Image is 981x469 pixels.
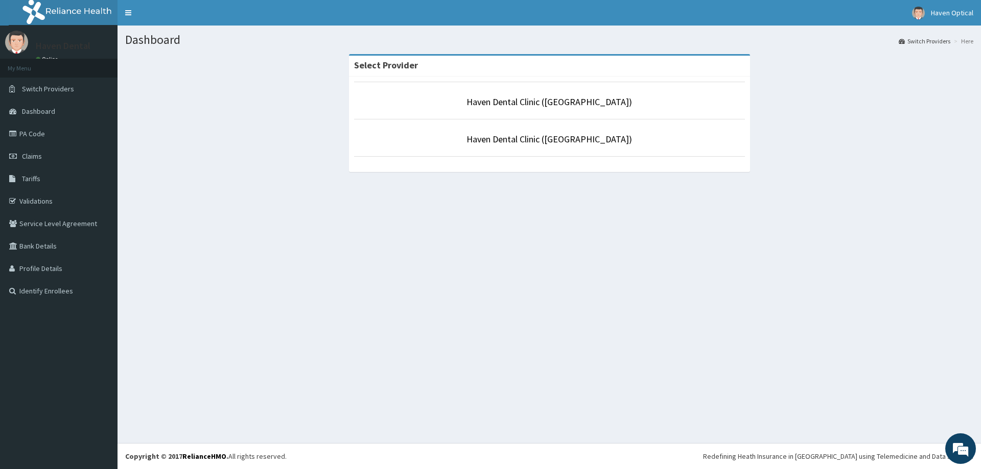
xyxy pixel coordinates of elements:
p: Haven Dental [36,41,90,51]
footer: All rights reserved. [118,443,981,469]
span: Haven Optical [931,8,973,17]
img: User Image [5,31,28,54]
a: Haven Dental Clinic ([GEOGRAPHIC_DATA]) [466,96,632,108]
a: Switch Providers [899,37,950,45]
img: User Image [912,7,925,19]
strong: Copyright © 2017 . [125,452,228,461]
a: Haven Dental Clinic ([GEOGRAPHIC_DATA]) [466,133,632,145]
span: Switch Providers [22,84,74,93]
span: Tariffs [22,174,40,183]
div: Redefining Heath Insurance in [GEOGRAPHIC_DATA] using Telemedicine and Data Science! [703,451,973,461]
h1: Dashboard [125,33,973,46]
li: Here [951,37,973,45]
strong: Select Provider [354,59,418,71]
span: Dashboard [22,107,55,116]
a: Online [36,56,60,63]
span: Claims [22,152,42,161]
a: RelianceHMO [182,452,226,461]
